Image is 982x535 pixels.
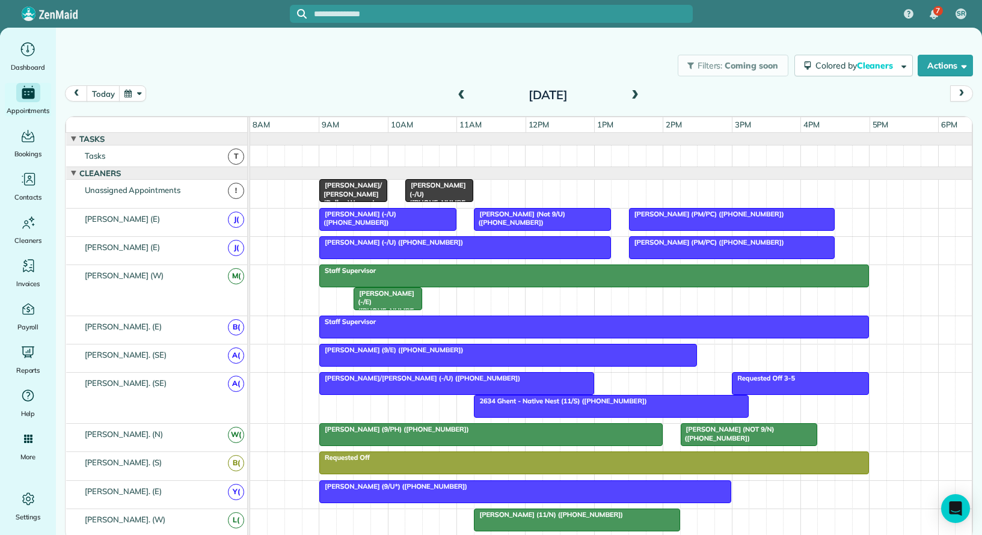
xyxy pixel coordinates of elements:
span: [PERSON_NAME]. (S) [82,457,164,467]
span: 2pm [663,120,684,129]
a: Payroll [5,299,51,333]
span: A( [228,347,244,364]
span: T [228,148,244,165]
span: [PERSON_NAME]/[PERSON_NAME] (-/U) ([PHONE_NUMBER]) [319,374,521,382]
span: Requested Off [319,453,370,462]
span: [PERSON_NAME] (-/E) ([PHONE_NUMBER]) [353,289,414,323]
a: Dashboard [5,40,51,73]
div: Open Intercom Messenger [941,494,970,523]
span: W( [228,427,244,443]
a: Bookings [5,126,51,160]
a: Settings [5,489,51,523]
a: Appointments [5,83,51,117]
span: 1pm [595,120,616,129]
span: [PERSON_NAME] (PM/PC) ([PHONE_NUMBER]) [628,210,785,218]
a: Reports [5,343,51,376]
span: A( [228,376,244,392]
span: Y( [228,484,244,500]
svg: Focus search [297,9,307,19]
span: Bookings [14,148,42,160]
span: Invoices [16,278,40,290]
button: today [87,85,120,102]
span: Colored by [815,60,897,71]
a: Cleaners [5,213,51,246]
span: ! [228,183,244,199]
span: Coming soon [725,60,779,71]
span: Staff Supervisor [319,317,376,326]
a: Contacts [5,170,51,203]
span: [PERSON_NAME]. (N) [82,429,165,439]
span: Unassigned Appointments [82,185,183,195]
span: Filters: [698,60,723,71]
h2: [DATE] [473,88,623,102]
span: [PERSON_NAME] (E) [82,214,162,224]
span: Cleaners [14,234,41,246]
span: Reports [16,364,40,376]
span: 12pm [526,120,552,129]
span: Tasks [82,151,108,160]
button: prev [65,85,88,102]
span: Payroll [17,321,39,333]
span: Settings [16,511,41,523]
a: Invoices [5,256,51,290]
span: Cleaners [77,168,123,178]
span: [PERSON_NAME] (NOT 9/N) ([PHONE_NUMBER]) [680,425,775,442]
span: Dashboard [11,61,45,73]
span: [PERSON_NAME] (Not 9/U) ([PHONE_NUMBER]) [473,210,565,227]
button: Actions [918,55,973,76]
span: [PERSON_NAME]. (SE) [82,350,169,359]
span: L( [228,512,244,528]
button: Focus search [290,9,307,19]
span: Cleaners [857,60,895,71]
span: 10am [388,120,416,129]
span: [PERSON_NAME]. (W) [82,515,168,524]
span: 11am [457,120,484,129]
span: [PERSON_NAME] (PM/PC) ([PHONE_NUMBER]) [628,238,785,246]
span: J( [228,240,244,256]
span: [PERSON_NAME] (11/N) ([PHONE_NUMBER]) [473,510,624,519]
span: [PERSON_NAME]. (E) [82,486,164,496]
span: [PERSON_NAME] (-/U) ([PHONE_NUMBER]) [319,238,464,246]
span: Tasks [77,134,107,144]
span: Appointments [7,105,50,117]
span: [PERSON_NAME] (-/U) ([PHONE_NUMBER]) [319,210,396,227]
span: [PERSON_NAME] (W) [82,271,166,280]
span: Help [21,408,35,420]
span: B( [228,319,244,335]
span: [PERSON_NAME] (9/U*) ([PHONE_NUMBER]) [319,482,468,491]
span: 6pm [939,120,960,129]
span: [PERSON_NAME] (9/E) ([PHONE_NUMBER]) [319,346,464,354]
span: [PERSON_NAME]. (SE) [82,378,169,388]
span: More [20,451,35,463]
span: SR [957,9,965,19]
span: [PERSON_NAME]. (E) [82,322,164,331]
span: Contacts [14,191,41,203]
span: [PERSON_NAME]/ [PERSON_NAME] (Dallas Woman's Forum 9/U) ([PHONE_NUMBER], [PHONE_NUMBER]) [319,181,382,250]
span: J( [228,212,244,228]
span: 9am [319,120,342,129]
span: M( [228,268,244,284]
span: [PERSON_NAME] (E) [82,242,162,252]
span: 3pm [732,120,753,129]
span: 5pm [870,120,891,129]
div: 7 unread notifications [921,1,947,28]
span: 8am [250,120,272,129]
span: 4pm [801,120,822,129]
button: next [950,85,973,102]
span: Requested Off 3-5 [731,374,796,382]
span: Staff Supervisor [319,266,376,275]
a: Help [5,386,51,420]
span: 7 [936,6,940,16]
span: B( [228,455,244,471]
button: Colored byCleaners [794,55,913,76]
span: [PERSON_NAME] (9/PH) ([PHONE_NUMBER]) [319,425,470,433]
span: 2634 Ghent - Native Nest (11/S) ([PHONE_NUMBER]) [473,397,647,405]
span: [PERSON_NAME] (-/U) ([PHONE_NUMBER]) [405,181,466,215]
